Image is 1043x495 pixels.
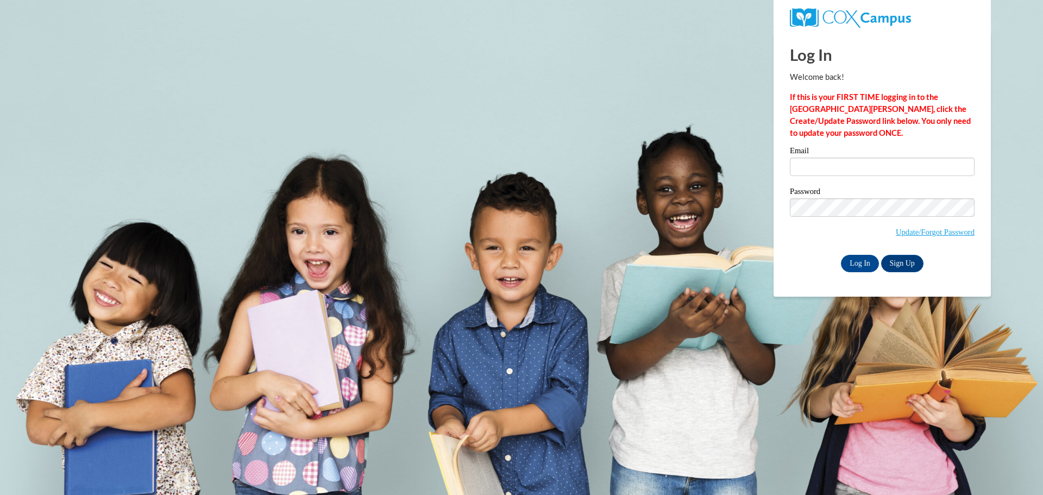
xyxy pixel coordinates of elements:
a: Update/Forgot Password [896,228,975,236]
label: Password [790,187,975,198]
a: Sign Up [881,255,923,272]
h1: Log In [790,43,975,66]
a: COX Campus [790,12,911,22]
strong: If this is your FIRST TIME logging in to the [GEOGRAPHIC_DATA][PERSON_NAME], click the Create/Upd... [790,92,971,137]
p: Welcome back! [790,71,975,83]
input: Log In [841,255,879,272]
img: COX Campus [790,8,911,28]
label: Email [790,147,975,158]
